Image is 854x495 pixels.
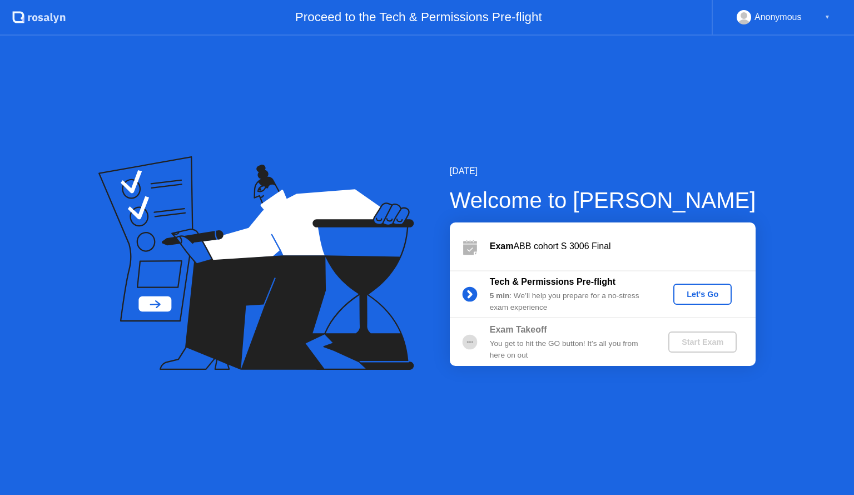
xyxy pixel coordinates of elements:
b: Exam Takeoff [490,325,547,334]
b: Tech & Permissions Pre-flight [490,277,615,286]
div: Start Exam [673,338,732,346]
div: Welcome to [PERSON_NAME] [450,184,756,217]
div: ▼ [825,10,830,24]
div: ABB cohort S 3006 Final [490,240,756,253]
div: You get to hit the GO button! It’s all you from here on out [490,338,650,361]
button: Start Exam [668,331,737,353]
button: Let's Go [673,284,732,305]
b: 5 min [490,291,510,300]
div: Let's Go [678,290,727,299]
div: [DATE] [450,165,756,178]
b: Exam [490,241,514,251]
div: : We’ll help you prepare for a no-stress exam experience [490,290,650,313]
div: Anonymous [754,10,802,24]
